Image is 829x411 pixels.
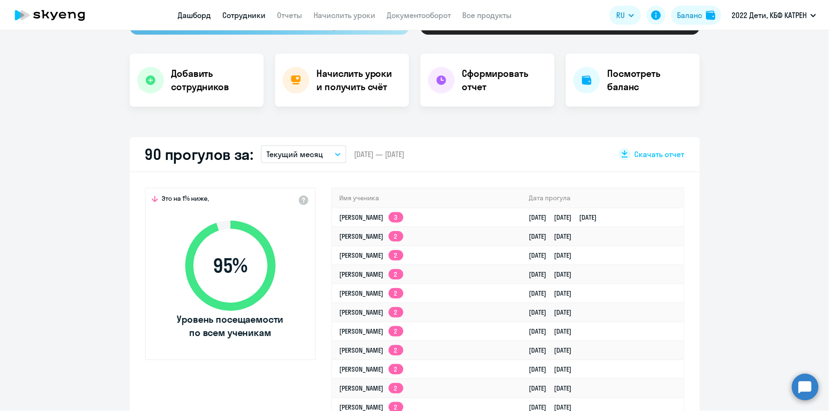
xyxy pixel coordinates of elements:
a: [DATE][DATE] [529,365,580,374]
a: [DATE][DATE][DATE] [529,213,605,222]
p: 2022 Дети, КБФ КАТРЕН [732,9,807,21]
a: [DATE][DATE] [529,251,580,260]
app-skyeng-badge: 2 [389,288,403,299]
span: Скачать отчет [635,149,685,159]
button: RU [610,6,641,25]
span: Уровень посещаемости по всем ученикам [176,313,285,339]
a: [DATE][DATE] [529,327,580,336]
h4: Сформировать отчет [462,67,547,93]
a: [PERSON_NAME]2 [340,384,403,392]
img: balance [706,10,715,20]
a: [DATE][DATE] [529,232,580,241]
th: Дата прогула [522,188,684,208]
a: Документооборот [387,10,451,20]
app-skyeng-badge: 3 [389,212,403,223]
app-skyeng-badge: 2 [389,269,403,280]
p: Текущий месяц [267,149,323,160]
h4: Добавить сотрудников [172,67,256,93]
h4: Посмотреть баланс [608,67,692,93]
a: [DATE][DATE] [529,308,580,317]
div: Баланс [677,9,702,21]
a: [PERSON_NAME]2 [340,289,403,298]
a: [PERSON_NAME]2 [340,346,403,355]
span: 95 % [176,254,285,277]
a: Все продукты [463,10,512,20]
app-skyeng-badge: 2 [389,345,403,355]
app-skyeng-badge: 2 [389,307,403,318]
app-skyeng-badge: 2 [389,364,403,374]
app-skyeng-badge: 2 [389,250,403,261]
a: [PERSON_NAME]2 [340,270,403,279]
a: [DATE][DATE] [529,346,580,355]
a: [DATE][DATE] [529,384,580,392]
a: [PERSON_NAME]2 [340,251,403,260]
a: [DATE][DATE] [529,289,580,298]
span: [DATE] — [DATE] [354,149,404,159]
a: [PERSON_NAME]2 [340,327,403,336]
h4: Начислить уроки и получить счёт [317,67,400,93]
a: [PERSON_NAME]2 [340,232,403,241]
app-skyeng-badge: 2 [389,326,403,336]
app-skyeng-badge: 2 [389,383,403,393]
span: RU [616,9,625,21]
a: Сотрудники [223,10,266,20]
button: Балансbalance [671,6,721,25]
a: [PERSON_NAME]3 [340,213,403,222]
button: 2022 Дети, КБФ КАТРЕН [727,4,821,27]
a: Отчеты [277,10,303,20]
a: Начислить уроки [314,10,376,20]
a: Дашборд [178,10,211,20]
app-skyeng-badge: 2 [389,231,403,242]
th: Имя ученика [332,188,522,208]
button: Текущий месяц [261,145,346,163]
a: [PERSON_NAME]2 [340,308,403,317]
h2: 90 прогулов за: [145,145,254,164]
a: [DATE][DATE] [529,270,580,279]
span: Это на 1% ниже, [162,194,210,205]
a: [PERSON_NAME]2 [340,365,403,374]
